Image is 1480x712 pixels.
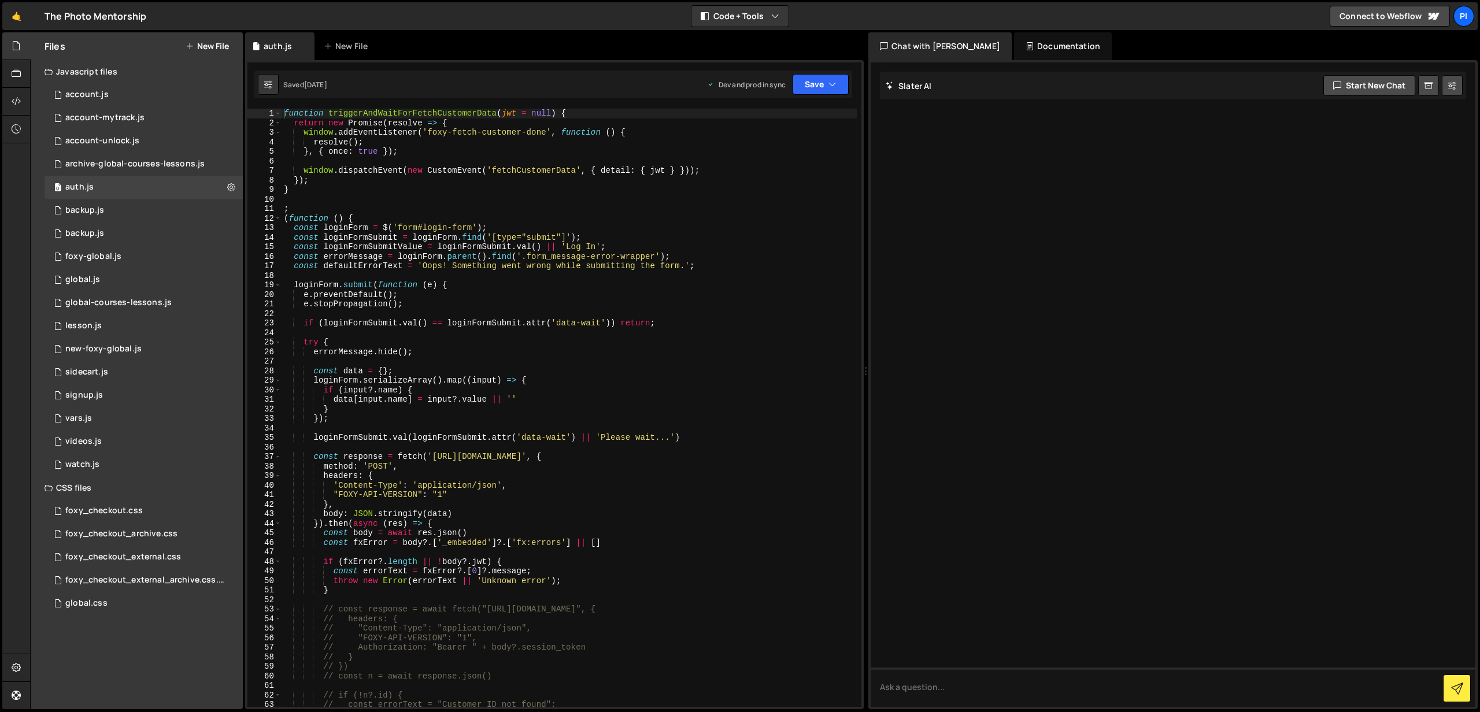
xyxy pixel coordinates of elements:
[247,290,282,300] div: 20
[247,500,282,510] div: 42
[1330,6,1450,27] a: Connect to Webflow
[283,80,327,90] div: Saved
[45,245,243,268] div: 13533/34219.js
[2,2,31,30] a: 🤙
[247,204,282,214] div: 11
[247,385,282,395] div: 30
[247,595,282,605] div: 52
[186,42,229,51] button: New File
[45,453,243,476] div: 13533/38527.js
[247,452,282,462] div: 37
[45,106,243,129] div: 13533/38628.js
[247,395,282,405] div: 31
[45,430,243,453] div: 13533/42246.js
[247,309,282,319] div: 22
[247,691,282,700] div: 62
[247,414,282,424] div: 33
[1323,75,1415,96] button: Start new chat
[45,9,146,23] div: The Photo Mentorship
[707,80,786,90] div: Dev and prod in sync
[886,80,932,91] h2: Slater AI
[247,462,282,472] div: 38
[247,318,282,328] div: 23
[247,605,282,614] div: 53
[45,129,243,153] div: 13533/41206.js
[45,176,243,199] div: 13533/34034.js
[868,32,1012,60] div: Chat with [PERSON_NAME]
[324,40,372,52] div: New File
[54,184,61,193] span: 0
[247,662,282,672] div: 59
[247,557,282,567] div: 48
[247,261,282,271] div: 17
[247,585,282,595] div: 51
[247,147,282,157] div: 5
[45,222,243,245] div: 13533/45030.js
[247,509,282,519] div: 43
[65,506,143,516] div: foxy_checkout.css
[65,552,181,562] div: foxy_checkout_external.css
[247,471,282,481] div: 39
[65,298,172,308] div: global-courses-lessons.js
[247,252,282,262] div: 16
[247,157,282,166] div: 6
[65,228,104,239] div: backup.js
[45,291,243,314] div: 13533/35292.js
[65,575,225,585] div: foxy_checkout_external_archive.css.css
[247,443,282,453] div: 36
[45,338,243,361] div: 13533/40053.js
[247,681,282,691] div: 61
[45,83,243,106] div: 13533/34220.js
[45,199,243,222] div: 13533/45031.js
[247,271,282,281] div: 18
[65,413,92,424] div: vars.js
[247,700,282,710] div: 63
[45,268,243,291] div: 13533/39483.js
[247,109,282,118] div: 1
[247,405,282,414] div: 32
[247,166,282,176] div: 7
[65,90,109,100] div: account.js
[65,113,145,123] div: account-mytrack.js
[65,367,108,377] div: sidecart.js
[31,60,243,83] div: Javascript files
[45,499,243,522] div: 13533/38507.css
[65,321,102,331] div: lesson.js
[45,546,243,569] div: 13533/38747.css
[45,407,243,430] div: 13533/38978.js
[65,182,94,192] div: auth.js
[65,436,102,447] div: videos.js
[247,347,282,357] div: 26
[247,538,282,548] div: 46
[247,242,282,252] div: 15
[45,522,243,546] div: 13533/44030.css
[247,357,282,366] div: 27
[45,40,65,53] h2: Files
[247,576,282,586] div: 50
[65,136,139,146] div: account-unlock.js
[247,195,282,205] div: 10
[247,376,282,385] div: 29
[247,490,282,500] div: 41
[1453,6,1474,27] a: Pi
[45,592,243,615] div: 13533/35489.css
[247,652,282,662] div: 58
[247,672,282,681] div: 60
[65,459,99,470] div: watch.js
[45,569,247,592] div: 13533/44029.css
[65,251,121,262] div: foxy-global.js
[247,624,282,633] div: 55
[1014,32,1112,60] div: Documentation
[247,328,282,338] div: 24
[264,40,292,52] div: auth.js
[65,275,100,285] div: global.js
[65,529,177,539] div: foxy_checkout_archive.css
[45,384,243,407] div: 13533/35364.js
[247,424,282,433] div: 34
[304,80,327,90] div: [DATE]
[247,128,282,138] div: 3
[247,280,282,290] div: 19
[45,314,243,338] div: 13533/35472.js
[247,138,282,147] div: 4
[247,433,282,443] div: 35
